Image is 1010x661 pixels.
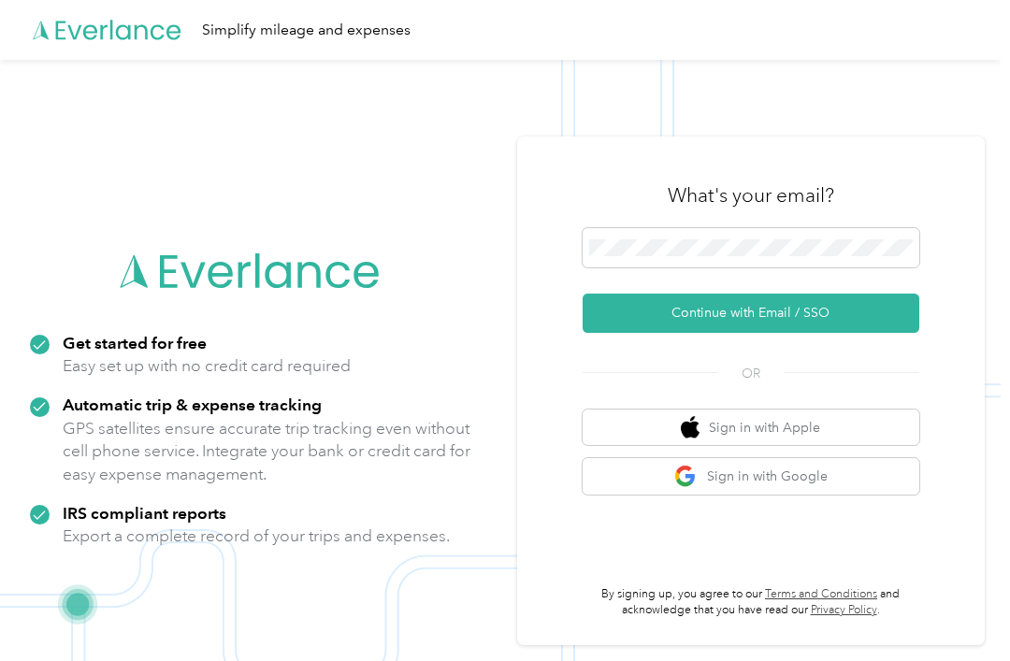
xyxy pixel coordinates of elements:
[63,417,471,486] p: GPS satellites ensure accurate trip tracking even without cell phone service. Integrate your bank...
[63,524,450,548] p: Export a complete record of your trips and expenses.
[583,294,919,333] button: Continue with Email / SSO
[811,603,877,617] a: Privacy Policy
[718,364,784,383] span: OR
[583,586,919,619] p: By signing up, you agree to our and acknowledge that you have read our .
[63,333,207,352] strong: Get started for free
[583,410,919,446] button: apple logoSign in with Apple
[63,354,351,378] p: Easy set up with no credit card required
[202,19,411,42] div: Simplify mileage and expenses
[765,587,877,601] a: Terms and Conditions
[674,465,698,488] img: google logo
[63,395,322,414] strong: Automatic trip & expense tracking
[681,416,700,439] img: apple logo
[583,458,919,495] button: google logoSign in with Google
[63,503,226,523] strong: IRS compliant reports
[668,182,834,208] h3: What's your email?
